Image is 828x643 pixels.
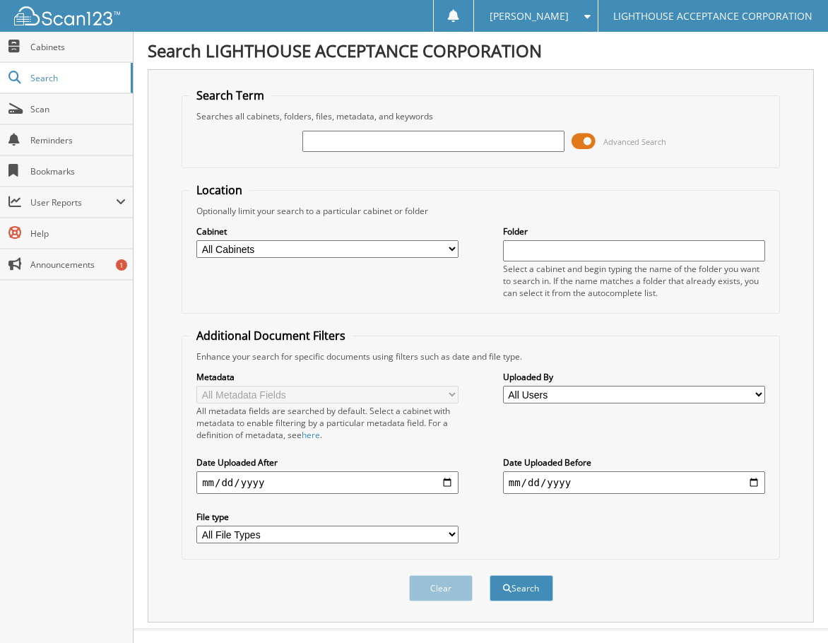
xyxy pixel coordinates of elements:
[189,328,353,343] legend: Additional Document Filters
[196,371,459,383] label: Metadata
[490,575,553,601] button: Search
[302,429,320,441] a: here
[503,371,765,383] label: Uploaded By
[30,259,126,271] span: Announcements
[30,228,126,240] span: Help
[503,263,765,299] div: Select a cabinet and begin typing the name of the folder you want to search in. If the name match...
[30,103,126,115] span: Scan
[30,41,126,53] span: Cabinets
[30,165,126,177] span: Bookmarks
[116,259,127,271] div: 1
[30,72,124,84] span: Search
[409,575,473,601] button: Clear
[148,39,814,62] h1: Search LIGHTHOUSE ACCEPTANCE CORPORATION
[30,134,126,146] span: Reminders
[490,12,569,20] span: [PERSON_NAME]
[189,205,772,217] div: Optionally limit your search to a particular cabinet or folder
[189,88,271,103] legend: Search Term
[189,182,249,198] legend: Location
[196,456,459,468] label: Date Uploaded After
[14,6,120,25] img: scan123-logo-white.svg
[196,225,459,237] label: Cabinet
[196,471,459,494] input: start
[503,471,765,494] input: end
[189,110,772,122] div: Searches all cabinets, folders, files, metadata, and keywords
[196,511,459,523] label: File type
[503,456,765,468] label: Date Uploaded Before
[503,225,765,237] label: Folder
[196,405,459,441] div: All metadata fields are searched by default. Select a cabinet with metadata to enable filtering b...
[30,196,116,208] span: User Reports
[613,12,812,20] span: LIGHTHOUSE ACCEPTANCE CORPORATION
[603,136,666,147] span: Advanced Search
[189,350,772,362] div: Enhance your search for specific documents using filters such as date and file type.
